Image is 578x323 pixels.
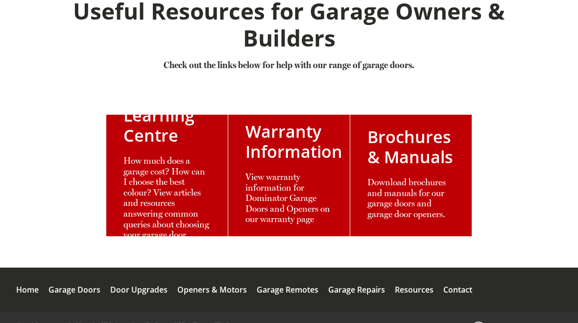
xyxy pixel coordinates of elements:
[328,268,385,312] div: Garage Repairs
[105,268,172,312] a: Door Upgrades
[252,268,323,312] a: Garage Remotes
[172,268,252,312] a: Openers & Motors
[443,268,472,312] div: Contact
[177,268,247,312] div: Openers & Motors
[164,60,414,70] strong: Check out the links below for help with our range of garage doors.
[16,268,44,312] a: Home
[16,268,39,312] div: Home
[323,268,390,312] a: Garage Repairs
[257,268,318,312] div: Garage Remotes
[44,268,105,312] a: Garage Doors
[395,268,433,312] div: Resources
[48,268,100,312] div: Garage Doors
[390,268,438,312] a: Resources
[438,268,477,312] a: Contact
[110,268,168,312] div: Door Upgrades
